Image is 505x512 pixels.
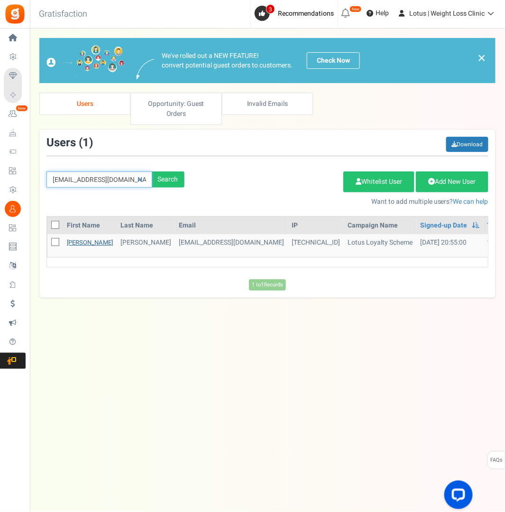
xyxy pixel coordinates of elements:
th: Last Name [117,217,175,234]
th: Email [175,217,288,234]
a: Invalid Emails [222,93,313,115]
td: customer [175,234,288,257]
span: 3 [266,4,275,14]
th: IP [288,217,344,234]
a: Signed-up Date [420,221,467,230]
a: Help [363,6,393,21]
span: Lotus | Weight Loss Clinic [409,9,485,19]
a: We can help [453,197,488,207]
td: [PERSON_NAME] [117,234,175,257]
a: Add New User [416,171,488,192]
a: [PERSON_NAME] [67,238,113,247]
a: Users [39,93,130,115]
img: Gratisfaction [4,3,26,25]
td: [TECHNICAL_ID] [288,234,344,257]
a: Download [446,137,488,152]
th: Campaign Name [344,217,416,234]
em: New [16,105,28,112]
a: 3 Recommendations [255,6,338,21]
span: Help [373,9,389,18]
input: Search by email or name [46,171,152,188]
a: Reset [133,171,147,188]
span: 1 [83,134,89,151]
td: Lotus Loyalty Scheme [344,234,416,257]
div: Search [152,171,184,188]
td: [DATE] 20:55:00 [416,234,483,257]
a: Whitelist User [343,171,414,192]
a: Opportunity: Guest Orders [130,93,221,125]
h3: Gratisfaction [28,5,98,24]
span: FAQs [490,452,503,470]
img: images [46,45,125,76]
th: First Name [63,217,117,234]
p: Want to add multiple users? [199,197,488,207]
a: Check Now [307,52,360,69]
a: × [477,52,486,64]
a: New [4,106,26,122]
p: We've rolled out a NEW FEATURE! convert potential guest orders to customers. [162,51,293,70]
img: images [137,59,155,79]
em: New [349,6,362,12]
h3: Users ( ) [46,137,93,149]
span: Recommendations [278,9,334,19]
